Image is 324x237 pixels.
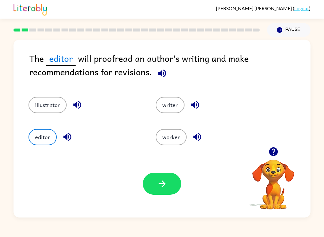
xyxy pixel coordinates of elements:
[29,52,310,85] div: The will proofread an author's writing and make recommendations for revisions.
[28,97,67,113] button: illustrator
[13,2,47,16] img: Literably
[156,97,184,113] button: writer
[267,23,310,37] button: Pause
[216,5,310,11] div: ( )
[294,5,309,11] a: Logout
[46,52,76,66] span: editor
[156,129,187,145] button: worker
[216,5,293,11] span: [PERSON_NAME] [PERSON_NAME]
[243,150,303,210] video: Your browser must support playing .mp4 files to use Literably. Please try using another browser.
[28,129,57,145] button: editor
